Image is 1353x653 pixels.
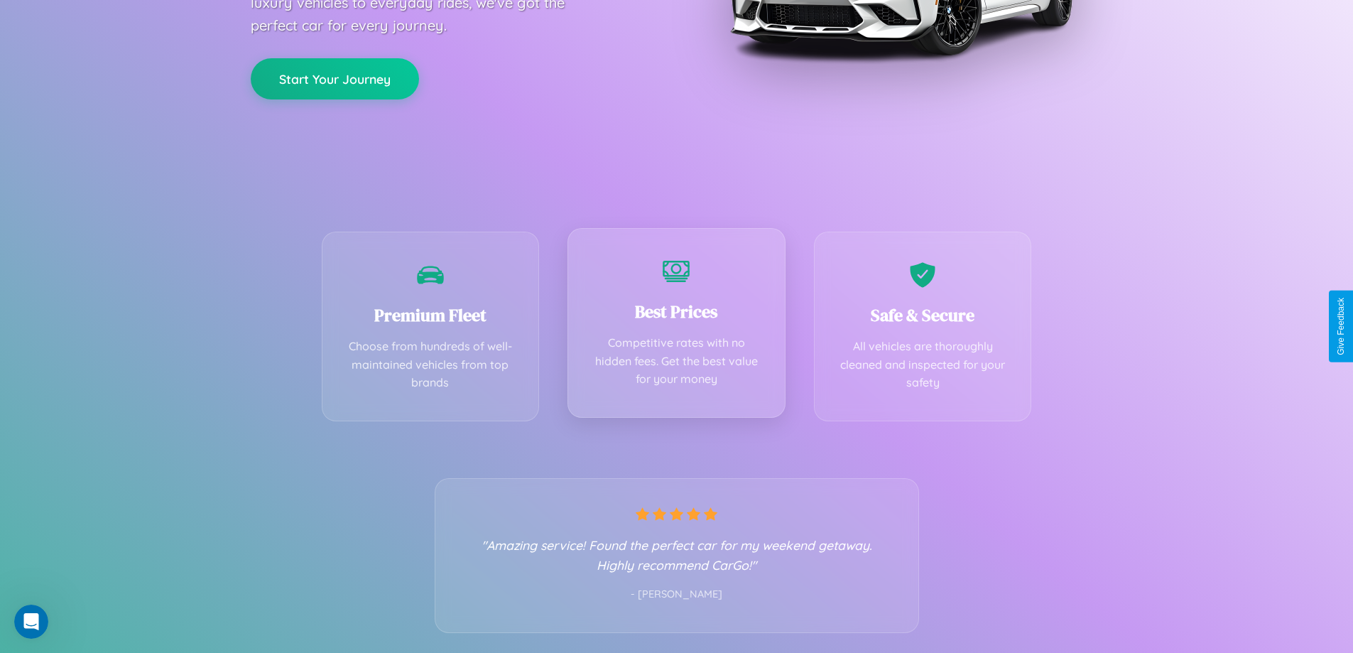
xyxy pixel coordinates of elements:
p: - [PERSON_NAME] [464,585,890,604]
div: Give Feedback [1336,298,1346,355]
p: All vehicles are thoroughly cleaned and inspected for your safety [836,338,1010,392]
iframe: Intercom live chat [14,605,48,639]
h3: Best Prices [589,300,764,323]
h3: Premium Fleet [344,303,518,327]
p: "Amazing service! Found the perfect car for my weekend getaway. Highly recommend CarGo!" [464,535,890,575]
h3: Safe & Secure [836,303,1010,327]
p: Choose from hundreds of well-maintained vehicles from top brands [344,338,518,392]
button: Start Your Journey [251,58,419,99]
p: Competitive rates with no hidden fees. Get the best value for your money [589,334,764,389]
